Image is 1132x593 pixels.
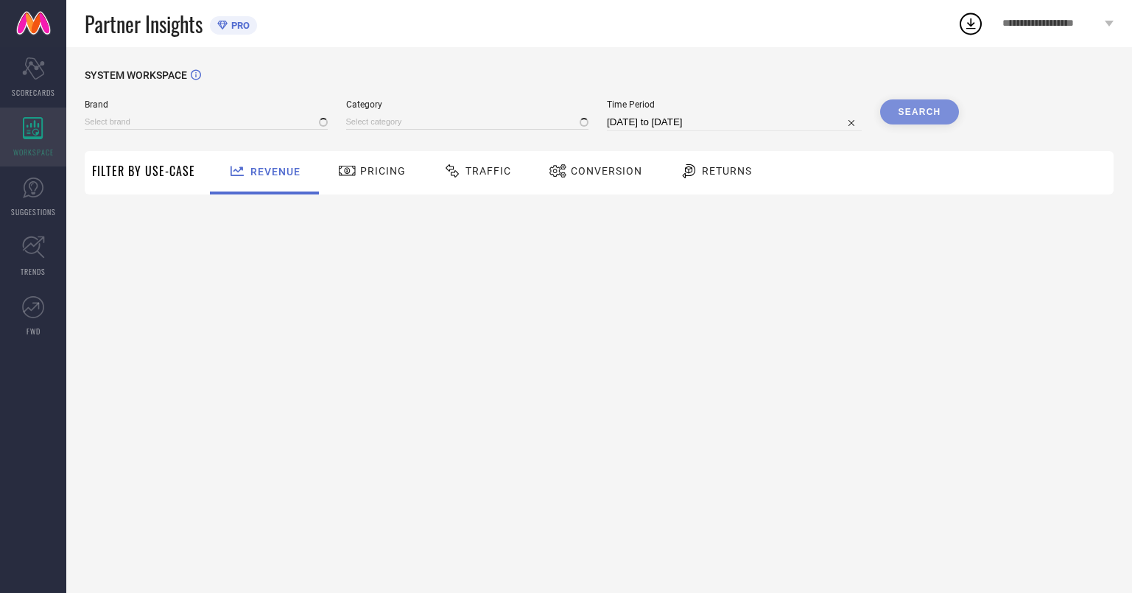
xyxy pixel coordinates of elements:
span: SCORECARDS [12,87,55,98]
input: Select category [346,114,589,130]
span: Time Period [607,99,862,110]
span: WORKSPACE [13,147,54,158]
span: Category [346,99,589,110]
span: Brand [85,99,328,110]
input: Select brand [85,114,328,130]
span: SUGGESTIONS [11,206,56,217]
span: SYSTEM WORKSPACE [85,69,187,81]
span: Returns [702,165,752,177]
span: Pricing [360,165,406,177]
span: Partner Insights [85,9,203,39]
span: FWD [27,326,41,337]
div: Open download list [957,10,984,37]
span: Filter By Use-Case [92,162,195,180]
span: TRENDS [21,266,46,277]
span: Revenue [250,166,300,178]
span: Traffic [465,165,511,177]
span: Conversion [571,165,642,177]
span: PRO [228,20,250,31]
input: Select time period [607,113,862,131]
